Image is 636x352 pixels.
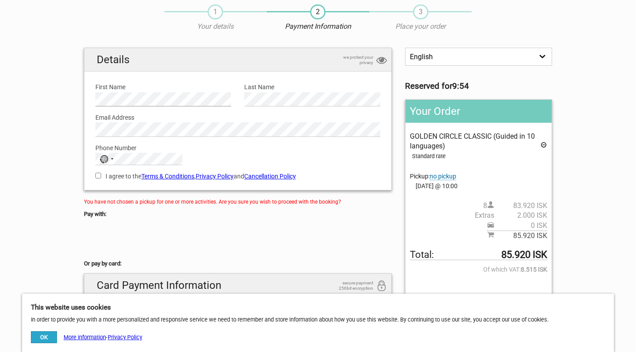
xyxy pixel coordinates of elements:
[501,250,547,260] strong: 85.920 ISK
[102,14,112,24] button: Open LiveChat chat widget
[376,55,387,67] i: privacy protection
[84,48,391,72] h2: Details
[208,4,223,19] span: 1
[108,334,142,341] a: Privacy Policy
[84,274,391,297] h2: Card Payment Information
[369,22,472,31] p: Place your order
[64,334,106,341] a: More information
[483,201,547,211] span: 8 person(s)
[22,294,614,352] div: In order to provide you with a more personalized and responsive service we need to remember and s...
[84,259,392,269] h5: Or pay by card:
[412,151,547,161] div: Standard rate
[12,15,100,23] p: We're away right now. Please check back later!
[84,209,392,219] h5: Pay with:
[244,82,380,92] label: Last Name
[141,173,194,180] a: Terms & Conditions
[164,22,267,31] p: Your details
[521,265,547,274] strong: 8.515 ISK
[31,331,57,343] button: OK
[310,4,326,19] span: 2
[244,173,296,180] a: Cancellation Policy
[410,181,547,191] span: [DATE] @ 10:00
[95,171,380,181] label: I agree to the , and
[329,280,373,291] span: secure payment 256bit encryption
[95,143,380,153] label: Phone Number
[84,197,392,207] div: You have not chosen a pickup for one or more activities. Are you sure you wish to proceed with th...
[475,211,547,220] span: Extras
[84,230,163,248] iframe: Secure payment button frame
[487,221,547,231] span: Pickup price
[410,132,535,150] span: GOLDEN CIRCLE CLASSIC (Guided in 10 languages)
[430,173,456,180] span: Change pickup place
[405,100,552,123] h2: Your Order
[376,280,387,292] i: 256bit encryption
[95,82,231,92] label: First Name
[494,211,547,220] span: 2.000 ISK
[95,113,380,122] label: Email Address
[410,250,547,260] span: Total to be paid
[494,201,547,211] span: 83.920 ISK
[31,331,142,343] div: -
[494,231,547,241] span: 85.920 ISK
[196,173,234,180] a: Privacy Policy
[452,81,469,91] strong: 9:54
[96,153,118,165] button: Selected country
[410,173,456,180] span: Pickup:
[413,4,428,19] span: 3
[267,22,369,31] p: Payment Information
[410,265,547,274] span: Of which VAT:
[405,81,552,91] h3: Reserved for
[31,303,605,312] h5: This website uses cookies
[329,55,373,65] span: we protect your privacy
[487,231,547,241] span: Subtotal
[494,221,547,231] span: 0 ISK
